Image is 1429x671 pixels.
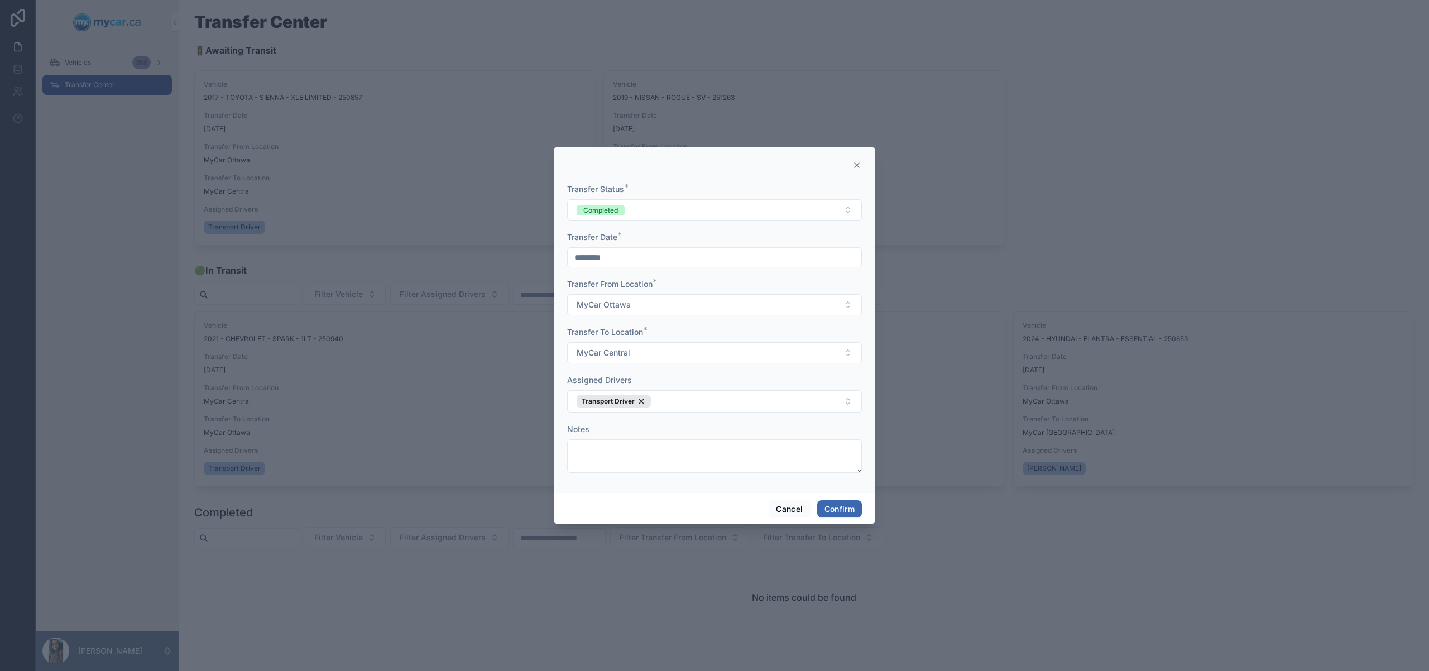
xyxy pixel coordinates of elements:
[567,184,624,194] span: Transfer Status
[567,199,862,221] button: Select Button
[769,500,810,518] button: Cancel
[567,294,862,315] button: Select Button
[567,279,653,289] span: Transfer From Location
[577,395,651,408] button: Unselect 88
[567,327,643,337] span: Transfer To Location
[567,424,589,434] span: Notes
[567,375,632,385] span: Assigned Drivers
[567,232,617,242] span: Transfer Date
[567,390,862,413] button: Select Button
[577,347,630,358] span: MyCar Central
[583,205,618,215] div: Completed
[577,299,631,310] span: MyCar Ottawa
[567,342,862,363] button: Select Button
[582,397,635,406] span: Transport Driver
[817,500,862,518] button: Confirm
